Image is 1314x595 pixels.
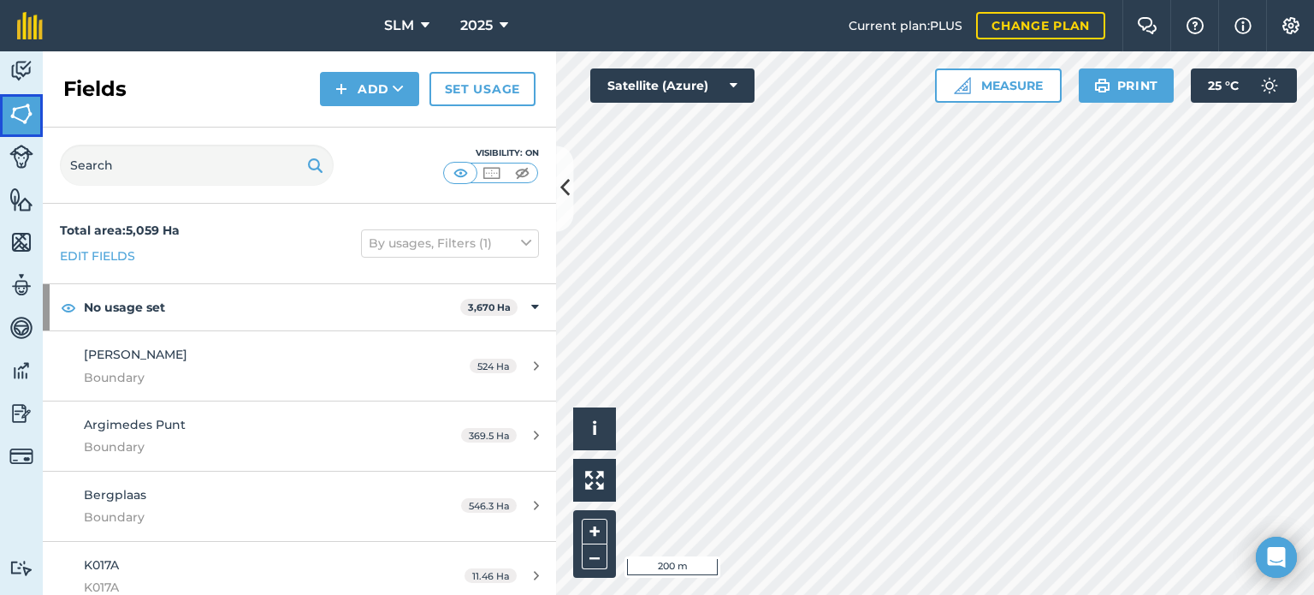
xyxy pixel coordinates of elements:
a: Edit fields [60,247,135,265]
img: svg+xml;base64,PD94bWwgdmVyc2lvbj0iMS4wIiBlbmNvZGluZz0idXRmLTgiPz4KPCEtLSBHZW5lcmF0b3I6IEFkb2JlIE... [9,560,33,576]
img: svg+xml;base64,PHN2ZyB4bWxucz0iaHR0cDovL3d3dy53My5vcmcvMjAwMC9zdmciIHdpZHRoPSIxOCIgaGVpZ2h0PSIyNC... [61,297,76,318]
img: svg+xml;base64,PHN2ZyB4bWxucz0iaHR0cDovL3d3dy53My5vcmcvMjAwMC9zdmciIHdpZHRoPSIxNCIgaGVpZ2h0PSIyNC... [335,79,347,99]
strong: No usage set [84,284,460,330]
img: A cog icon [1281,17,1301,34]
img: svg+xml;base64,PHN2ZyB4bWxucz0iaHR0cDovL3d3dy53My5vcmcvMjAwMC9zdmciIHdpZHRoPSI1NiIgaGVpZ2h0PSI2MC... [9,187,33,212]
img: Four arrows, one pointing top left, one top right, one bottom right and the last bottom left [585,471,604,490]
strong: 3,670 Ha [468,301,511,313]
img: svg+xml;base64,PD94bWwgdmVyc2lvbj0iMS4wIiBlbmNvZGluZz0idXRmLTgiPz4KPCEtLSBHZW5lcmF0b3I6IEFkb2JlIE... [9,358,33,384]
span: Bergplaas [84,487,146,503]
div: Open Intercom Messenger [1256,537,1297,578]
a: Argimedes PuntBoundary369.5 Ha [43,402,556,471]
div: Visibility: On [443,146,539,160]
div: No usage set3,670 Ha [43,284,556,330]
img: svg+xml;base64,PHN2ZyB4bWxucz0iaHR0cDovL3d3dy53My5vcmcvMjAwMC9zdmciIHdpZHRoPSIxOSIgaGVpZ2h0PSIyNC... [1094,75,1110,96]
img: A question mark icon [1185,17,1205,34]
span: 11.46 Ha [465,568,517,583]
img: svg+xml;base64,PD94bWwgdmVyc2lvbj0iMS4wIiBlbmNvZGluZz0idXRmLTgiPz4KPCEtLSBHZW5lcmF0b3I6IEFkb2JlIE... [9,315,33,341]
img: svg+xml;base64,PHN2ZyB4bWxucz0iaHR0cDovL3d3dy53My5vcmcvMjAwMC9zdmciIHdpZHRoPSI1NiIgaGVpZ2h0PSI2MC... [9,101,33,127]
button: – [582,544,607,569]
img: svg+xml;base64,PHN2ZyB4bWxucz0iaHR0cDovL3d3dy53My5vcmcvMjAwMC9zdmciIHdpZHRoPSI1MCIgaGVpZ2h0PSI0MC... [512,164,533,181]
input: Search [60,145,334,186]
img: svg+xml;base64,PD94bWwgdmVyc2lvbj0iMS4wIiBlbmNvZGluZz0idXRmLTgiPz4KPCEtLSBHZW5lcmF0b3I6IEFkb2JlIE... [9,145,33,169]
span: 25 ° C [1208,68,1239,103]
img: Ruler icon [954,77,971,94]
strong: Total area : 5,059 Ha [60,223,180,238]
span: Boundary [84,437,405,456]
span: Boundary [84,368,405,387]
span: SLM [384,15,414,36]
button: Print [1079,68,1175,103]
button: By usages, Filters (1) [361,229,539,257]
a: [PERSON_NAME]Boundary524 Ha [43,331,556,401]
img: fieldmargin Logo [17,12,43,39]
span: Current plan : PLUS [849,16,962,35]
span: 2025 [460,15,493,36]
img: Two speech bubbles overlapping with the left bubble in the forefront [1137,17,1157,34]
button: 25 °C [1191,68,1297,103]
img: svg+xml;base64,PD94bWwgdmVyc2lvbj0iMS4wIiBlbmNvZGluZz0idXRmLTgiPz4KPCEtLSBHZW5lcmF0b3I6IEFkb2JlIE... [1252,68,1287,103]
span: 524 Ha [470,359,517,373]
a: Change plan [976,12,1105,39]
span: 369.5 Ha [461,428,517,443]
img: svg+xml;base64,PHN2ZyB4bWxucz0iaHR0cDovL3d3dy53My5vcmcvMjAwMC9zdmciIHdpZHRoPSI1NiIgaGVpZ2h0PSI2MC... [9,229,33,255]
a: BergplaasBoundary546.3 Ha [43,472,556,541]
img: svg+xml;base64,PD94bWwgdmVyc2lvbj0iMS4wIiBlbmNvZGluZz0idXRmLTgiPz4KPCEtLSBHZW5lcmF0b3I6IEFkb2JlIE... [9,401,33,426]
img: svg+xml;base64,PHN2ZyB4bWxucz0iaHR0cDovL3d3dy53My5vcmcvMjAwMC9zdmciIHdpZHRoPSIxNyIgaGVpZ2h0PSIxNy... [1234,15,1252,36]
a: Set usage [429,72,536,106]
button: Measure [935,68,1062,103]
span: i [592,418,597,439]
button: + [582,519,607,544]
img: svg+xml;base64,PHN2ZyB4bWxucz0iaHR0cDovL3d3dy53My5vcmcvMjAwMC9zdmciIHdpZHRoPSI1MCIgaGVpZ2h0PSI0MC... [481,164,502,181]
img: svg+xml;base64,PHN2ZyB4bWxucz0iaHR0cDovL3d3dy53My5vcmcvMjAwMC9zdmciIHdpZHRoPSIxOSIgaGVpZ2h0PSIyNC... [307,155,323,176]
img: svg+xml;base64,PHN2ZyB4bWxucz0iaHR0cDovL3d3dy53My5vcmcvMjAwMC9zdmciIHdpZHRoPSI1MCIgaGVpZ2h0PSI0MC... [450,164,471,181]
span: K017A [84,557,119,573]
img: svg+xml;base64,PD94bWwgdmVyc2lvbj0iMS4wIiBlbmNvZGluZz0idXRmLTgiPz4KPCEtLSBHZW5lcmF0b3I6IEFkb2JlIE... [9,444,33,468]
img: svg+xml;base64,PD94bWwgdmVyc2lvbj0iMS4wIiBlbmNvZGluZz0idXRmLTgiPz4KPCEtLSBHZW5lcmF0b3I6IEFkb2JlIE... [9,58,33,84]
span: [PERSON_NAME] [84,347,187,362]
button: Add [320,72,419,106]
img: svg+xml;base64,PD94bWwgdmVyc2lvbj0iMS4wIiBlbmNvZGluZz0idXRmLTgiPz4KPCEtLSBHZW5lcmF0b3I6IEFkb2JlIE... [9,272,33,298]
h2: Fields [63,75,127,103]
span: 546.3 Ha [461,498,517,513]
span: Boundary [84,508,405,527]
span: Argimedes Punt [84,417,186,432]
button: Satellite (Azure) [590,68,755,103]
button: i [573,408,616,450]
